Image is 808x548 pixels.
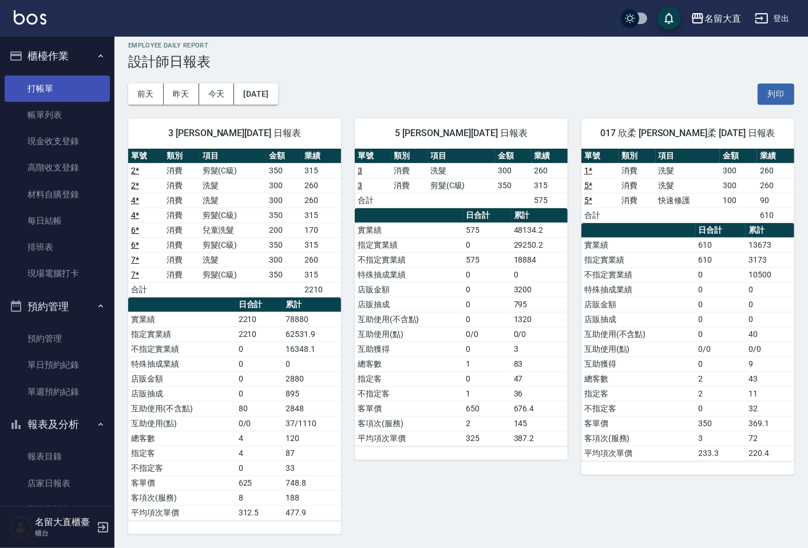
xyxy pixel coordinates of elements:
td: 100 [720,193,757,208]
td: 120 [283,431,341,446]
td: 0/0 [695,341,746,356]
td: 1320 [511,312,568,327]
td: 233.3 [695,446,746,460]
td: 實業績 [355,223,463,237]
td: 0 [236,386,283,401]
td: 特殊抽成業績 [581,282,696,297]
td: 9 [746,356,794,371]
td: 合計 [128,282,164,297]
td: 260 [302,178,341,193]
td: 350 [266,237,302,252]
td: 145 [511,416,568,431]
td: 0 [463,371,510,386]
td: 2210 [236,327,283,341]
td: 300 [495,163,531,178]
td: 300 [266,252,302,267]
td: 消費 [164,267,199,282]
p: 櫃台 [35,528,93,538]
a: 單週預約紀錄 [5,379,110,405]
td: 315 [302,208,341,223]
td: 1 [463,356,510,371]
th: 金額 [720,149,757,164]
table: a dense table [581,223,794,461]
td: 快速修護 [656,193,720,208]
td: 80 [236,401,283,416]
th: 項目 [656,149,720,164]
td: 洗髮 [200,252,266,267]
td: 0 [695,297,746,312]
th: 業績 [757,149,794,164]
td: 387.2 [511,431,568,446]
td: 洗髮 [200,193,266,208]
a: 店家日報表 [5,470,110,497]
td: 0 [511,267,568,282]
table: a dense table [355,149,568,208]
td: 消費 [619,178,656,193]
th: 業績 [532,149,568,164]
td: 平均項次單價 [128,505,236,520]
td: 18884 [511,252,568,267]
td: 店販金額 [355,282,463,297]
td: 312.5 [236,505,283,520]
td: 消費 [391,178,427,193]
td: 指定實業績 [128,327,236,341]
th: 累計 [746,223,794,238]
button: 前天 [128,84,164,105]
td: 87 [283,446,341,460]
a: 帳單列表 [5,102,110,128]
a: 材料自購登錄 [5,181,110,208]
td: 315 [302,237,341,252]
div: 名留大直 [704,11,741,26]
td: 指定實業績 [355,237,463,252]
td: 不指定實業績 [128,341,236,356]
span: 017 欣柔 [PERSON_NAME]柔 [DATE] 日報表 [595,128,781,139]
td: 350 [266,208,302,223]
td: 店販抽成 [581,312,696,327]
td: 合計 [355,193,391,208]
td: 兒童洗髮 [200,223,266,237]
img: Logo [14,10,46,25]
td: 325 [463,431,510,446]
td: 店販抽成 [355,297,463,312]
td: 客單價 [581,416,696,431]
td: 1 [463,386,510,401]
td: 610 [757,208,794,223]
button: [DATE] [234,84,278,105]
td: 3 [695,431,746,446]
td: 剪髮(C級) [200,267,266,282]
td: 消費 [391,163,427,178]
td: 650 [463,401,510,416]
td: 0 [236,460,283,475]
td: 2880 [283,371,341,386]
td: 0 [236,341,283,356]
td: 37/1110 [283,416,341,431]
td: 指定客 [355,371,463,386]
td: 0 [695,401,746,416]
td: 90 [757,193,794,208]
td: 不指定客 [581,401,696,416]
td: 指定實業績 [581,252,696,267]
td: 客項次(服務) [581,431,696,446]
td: 店販抽成 [128,386,236,401]
td: 洗髮 [656,178,720,193]
td: 29250.2 [511,237,568,252]
td: 不指定客 [355,386,463,401]
td: 895 [283,386,341,401]
th: 累計 [511,208,568,223]
td: 47 [511,371,568,386]
td: 0 [463,312,510,327]
td: 0/0 [236,416,283,431]
span: 5 [PERSON_NAME][DATE] 日報表 [369,128,554,139]
td: 610 [695,252,746,267]
td: 300 [266,178,302,193]
td: 0/0 [511,327,568,341]
td: 2210 [236,312,283,327]
td: 互助使用(不含點) [355,312,463,327]
td: 互助使用(不含點) [128,401,236,416]
td: 0 [236,356,283,371]
td: 消費 [619,193,656,208]
th: 金額 [266,149,302,164]
td: 350 [266,163,302,178]
button: 昨天 [164,84,199,105]
button: save [658,7,680,30]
